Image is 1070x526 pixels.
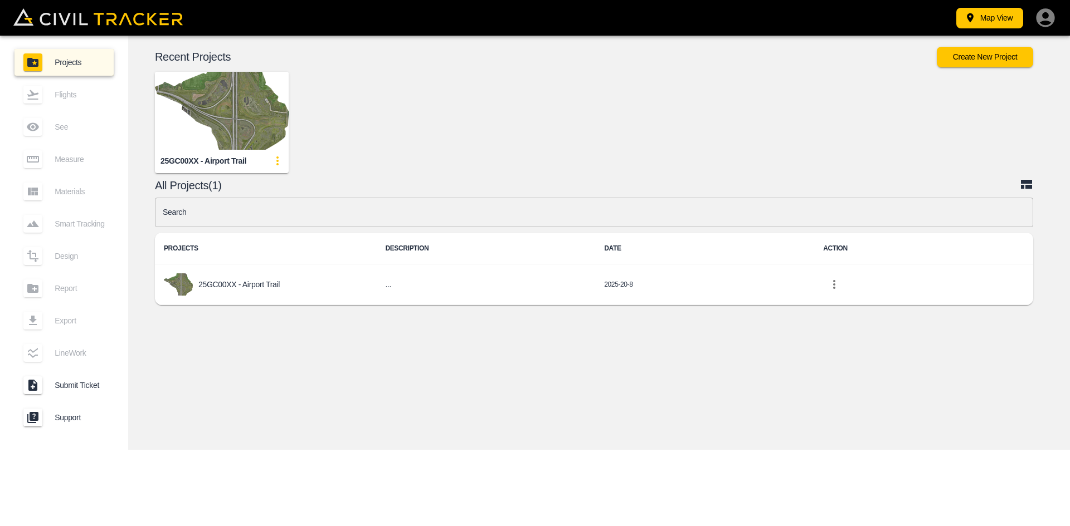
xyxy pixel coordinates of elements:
[14,404,114,431] a: Support
[14,49,114,76] a: Projects
[55,381,105,390] span: Submit Ticket
[595,233,814,264] th: DATE
[385,278,586,292] h6: ...
[55,413,105,422] span: Support
[937,47,1033,67] button: Create New Project
[14,372,114,399] a: Submit Ticket
[13,8,183,26] img: Civil Tracker
[164,273,193,296] img: project-image
[814,233,1033,264] th: ACTION
[155,52,937,61] p: Recent Projects
[155,72,289,150] img: 25GC00XX - Airport Trail
[160,156,246,166] div: 25GC00XX - Airport Trail
[155,233,1033,305] table: project-list-table
[55,58,105,67] span: Projects
[956,8,1023,28] button: Map View
[376,233,595,264] th: DESCRIPTION
[266,150,289,172] button: update-card-details
[595,264,814,305] td: 2025-20-8
[198,280,280,289] p: 25GC00XX - Airport Trail
[155,181,1020,190] p: All Projects(1)
[155,233,376,264] th: PROJECTS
